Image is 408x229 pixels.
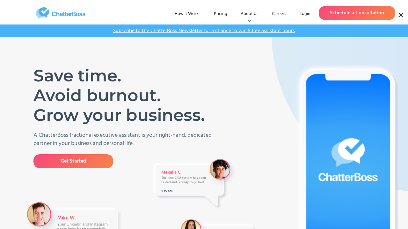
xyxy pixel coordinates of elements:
[319,6,395,20] a: Schedule a Consultation
[241,11,259,17] div: About Us
[33,154,113,168] a: Get Started
[236,8,264,20] div: About Us
[150,156,238,211] img: A Message from VA Mekelia
[33,66,210,125] h1: Save time. Avoid burnout. Grow your business.
[110,28,298,34] a: Subscribe to the ChatterBoss Newsletter for a chance to win 5 free assistant hours
[295,8,316,20] a: Login
[267,8,291,20] a: Careers
[33,131,220,148] p: A ChatterBoss fractional executive assistant is your right-hand, dedicated partner in your busine...
[170,8,206,20] a: How it Works
[13,7,108,19] a: home
[209,8,232,20] a: Pricing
